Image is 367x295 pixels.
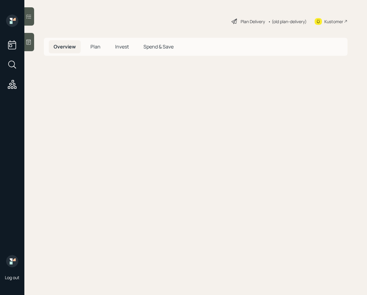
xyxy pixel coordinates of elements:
[115,43,129,50] span: Invest
[6,255,18,267] img: retirable_logo.png
[324,18,343,25] div: Kustomer
[90,43,101,50] span: Plan
[268,18,307,25] div: • (old plan-delivery)
[241,18,265,25] div: Plan Delivery
[54,43,76,50] span: Overview
[5,275,19,280] div: Log out
[143,43,174,50] span: Spend & Save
